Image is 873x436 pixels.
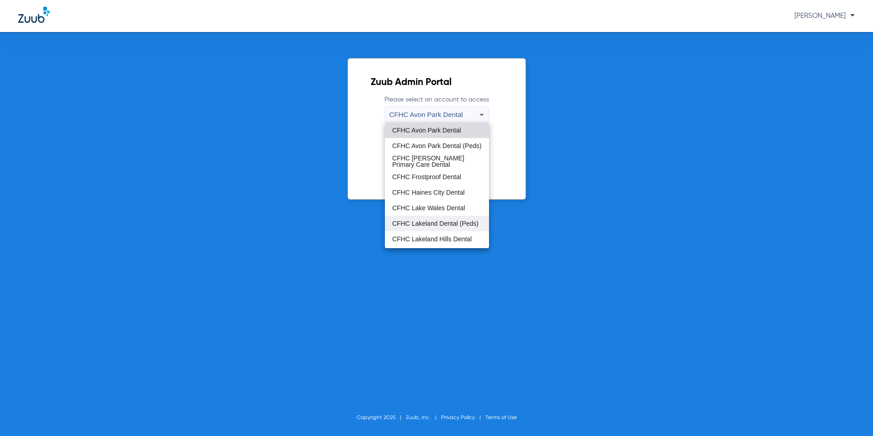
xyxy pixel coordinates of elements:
[392,127,461,133] span: CFHC Avon Park Dental
[392,174,461,180] span: CFHC Frostproof Dental
[827,392,873,436] iframe: Chat Widget
[392,205,465,211] span: CFHC Lake Wales Dental
[392,189,465,196] span: CFHC Haines City Dental
[392,236,472,242] span: CFHC Lakeland Hills Dental
[392,143,482,149] span: CFHC Avon Park Dental (Peds)
[392,220,479,227] span: CFHC Lakeland Dental (Peds)
[392,155,482,168] span: CFHC [PERSON_NAME] Primary Care Dental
